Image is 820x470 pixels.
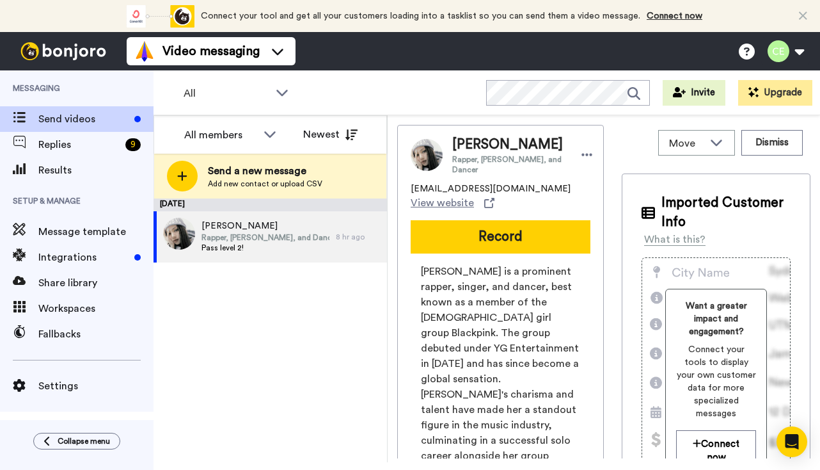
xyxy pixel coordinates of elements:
[411,195,494,211] a: View website
[741,130,803,156] button: Dismiss
[411,220,590,254] button: Record
[201,220,329,232] span: [PERSON_NAME]
[38,378,154,394] span: Settings
[134,41,155,61] img: vm-color.svg
[184,86,269,101] span: All
[411,195,474,211] span: View website
[38,111,129,127] span: Send videos
[644,232,706,247] div: What is this?
[411,182,571,195] span: [EMAIL_ADDRESS][DOMAIN_NAME]
[124,5,194,28] div: animation
[208,163,322,179] span: Send a new message
[38,327,154,342] span: Fallbacks
[738,80,812,106] button: Upgrade
[38,224,154,239] span: Message template
[676,343,756,420] span: Connect your tools to display your own customer data for more specialized messages
[163,218,195,250] img: e15e1751-f9c8-4e18-a8eb-d554d5283a13.jpg
[15,42,111,60] img: bj-logo-header-white.svg
[38,250,129,265] span: Integrations
[38,275,154,291] span: Share library
[676,300,756,338] span: Want a greater impact and engagement?
[154,199,387,211] div: [DATE]
[162,42,260,60] span: Video messaging
[33,433,120,450] button: Collapse menu
[201,12,640,20] span: Connect your tool and get all your customers loading into a tasklist so you can send them a video...
[38,137,120,152] span: Replies
[184,127,257,143] div: All members
[38,301,154,316] span: Workspaces
[125,138,141,151] div: 9
[201,243,329,253] span: Pass level 2!
[647,12,702,20] a: Connect now
[777,426,807,457] div: Open Intercom Messenger
[452,154,566,175] span: Rapper, [PERSON_NAME], and Dancer
[452,135,566,154] span: [PERSON_NAME]
[208,179,322,189] span: Add new contact or upload CSV
[38,163,154,178] span: Results
[411,139,443,171] img: Image of Lisa
[669,136,704,151] span: Move
[661,193,791,232] span: Imported Customer Info
[294,122,367,147] button: Newest
[58,436,110,446] span: Collapse menu
[336,232,381,242] div: 8 hr ago
[663,80,725,106] button: Invite
[201,232,329,243] span: Rapper, [PERSON_NAME], and Dancer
